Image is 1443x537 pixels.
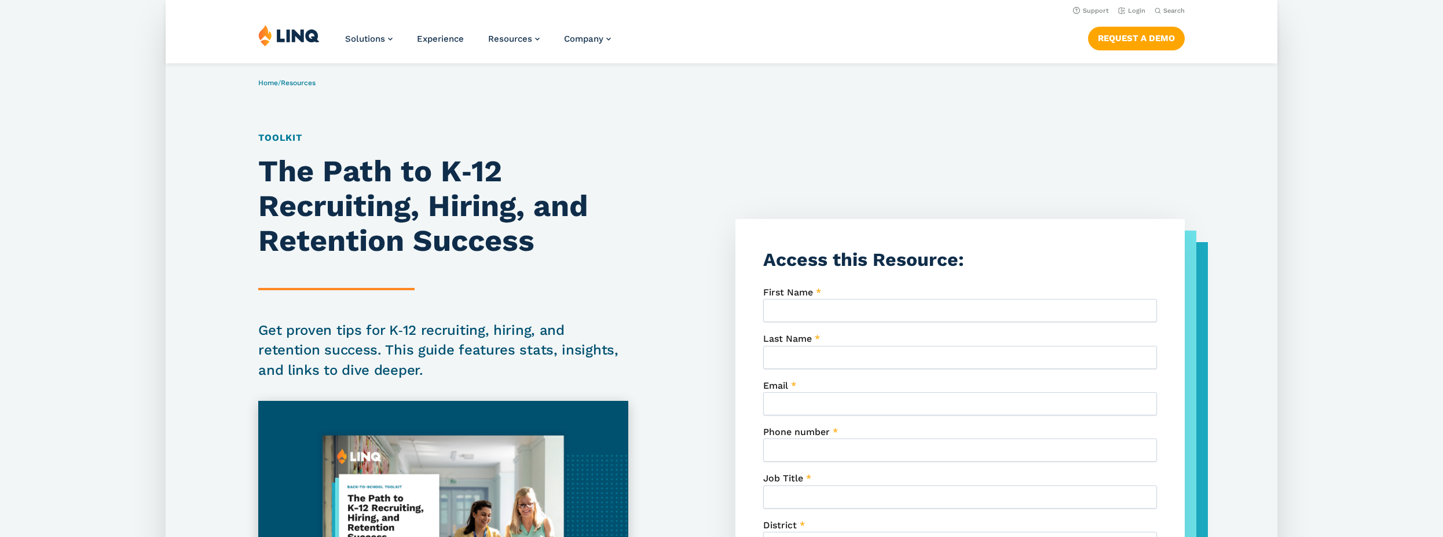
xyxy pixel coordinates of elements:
[1163,7,1185,14] span: Search
[258,79,278,87] a: Home
[763,287,813,298] span: First Name
[1088,24,1185,50] nav: Button Navigation
[763,380,788,391] span: Email
[258,154,628,258] h1: The Path to K‑12 Recruiting, Hiring, and Retention Success
[1155,6,1185,15] button: Open Search Bar
[1088,27,1185,50] a: Request a Demo
[417,34,464,44] a: Experience
[763,333,812,344] span: Last Name
[488,34,532,44] span: Resources
[564,34,611,44] a: Company
[763,426,830,437] span: Phone number
[1118,7,1145,14] a: Login
[345,24,611,63] nav: Primary Navigation
[345,34,393,44] a: Solutions
[258,24,320,46] img: LINQ | K‑12 Software
[1073,7,1109,14] a: Support
[345,34,385,44] span: Solutions
[564,34,603,44] span: Company
[281,79,316,87] a: Resources
[258,320,628,379] h2: Get proven tips for K‑12 recruiting, hiring, and retention success. This guide features stats, in...
[258,132,302,143] a: Toolkit
[763,520,797,531] span: District
[166,3,1277,16] nav: Utility Navigation
[488,34,540,44] a: Resources
[763,247,1157,273] h3: Access this Resource:
[763,473,803,484] span: Job Title
[258,79,316,87] span: /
